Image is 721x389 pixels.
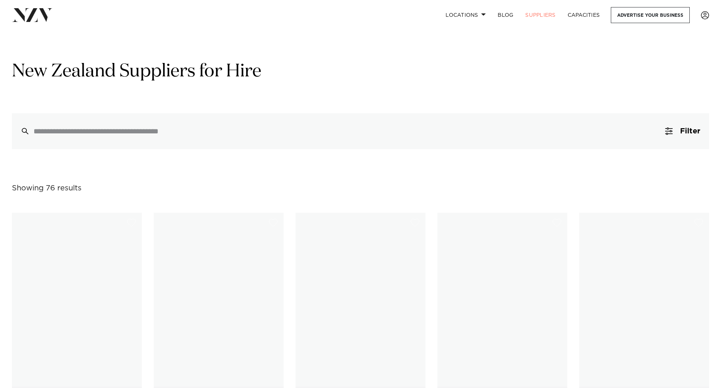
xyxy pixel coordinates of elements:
[562,7,606,23] a: Capacities
[12,8,52,22] img: nzv-logo.png
[12,183,82,194] div: Showing 76 results
[611,7,690,23] a: Advertise your business
[680,127,700,135] span: Filter
[519,7,561,23] a: SUPPLIERS
[656,113,709,149] button: Filter
[12,60,709,83] h1: New Zealand Suppliers for Hire
[492,7,519,23] a: BLOG
[440,7,492,23] a: Locations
